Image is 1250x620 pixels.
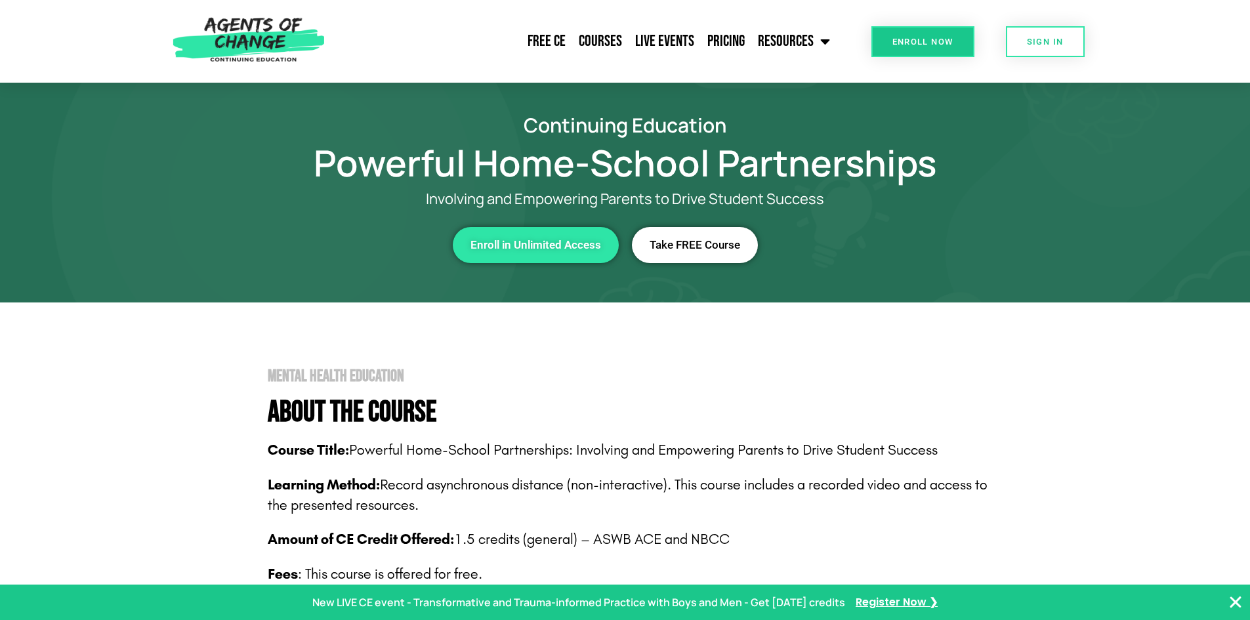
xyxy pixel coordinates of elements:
[268,566,482,583] span: : This course is offered for free.
[632,227,758,263] a: Take FREE Course
[751,25,837,58] a: Resources
[892,37,953,46] span: Enroll Now
[268,531,454,548] span: Amount of CE Credit Offered:
[701,25,751,58] a: Pricing
[871,26,974,57] a: Enroll Now
[251,115,999,134] h2: Continuing Education
[312,593,845,612] p: New LIVE CE event - Transformative and Trauma-informed Practice with Boys and Men - Get [DATE] cr...
[521,25,572,58] a: Free CE
[304,191,947,207] p: Involving and Empowering Parents to Drive Student Success
[470,239,601,251] span: Enroll in Unlimited Access
[251,148,999,178] h1: Powerful Home-School Partnerships
[1006,26,1085,57] a: SIGN IN
[268,476,380,493] b: Learning Method:
[268,440,999,461] p: Powerful Home-School Partnerships: Involving and Empowering Parents to Drive Student Success
[268,529,999,550] p: 1.5 credits (general) – ASWB ACE and NBCC
[1027,37,1064,46] span: SIGN IN
[268,398,999,427] h4: About The Course
[268,442,349,459] b: Course Title:
[856,593,938,612] a: Register Now ❯
[453,227,619,263] a: Enroll in Unlimited Access
[268,475,999,516] p: Record asynchronous distance (non-interactive). This course includes a recorded video and access ...
[268,566,298,583] span: Fees
[629,25,701,58] a: Live Events
[572,25,629,58] a: Courses
[331,25,837,58] nav: Menu
[650,239,740,251] span: Take FREE Course
[1228,594,1243,610] button: Close Banner
[268,368,999,384] h2: Mental Health Education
